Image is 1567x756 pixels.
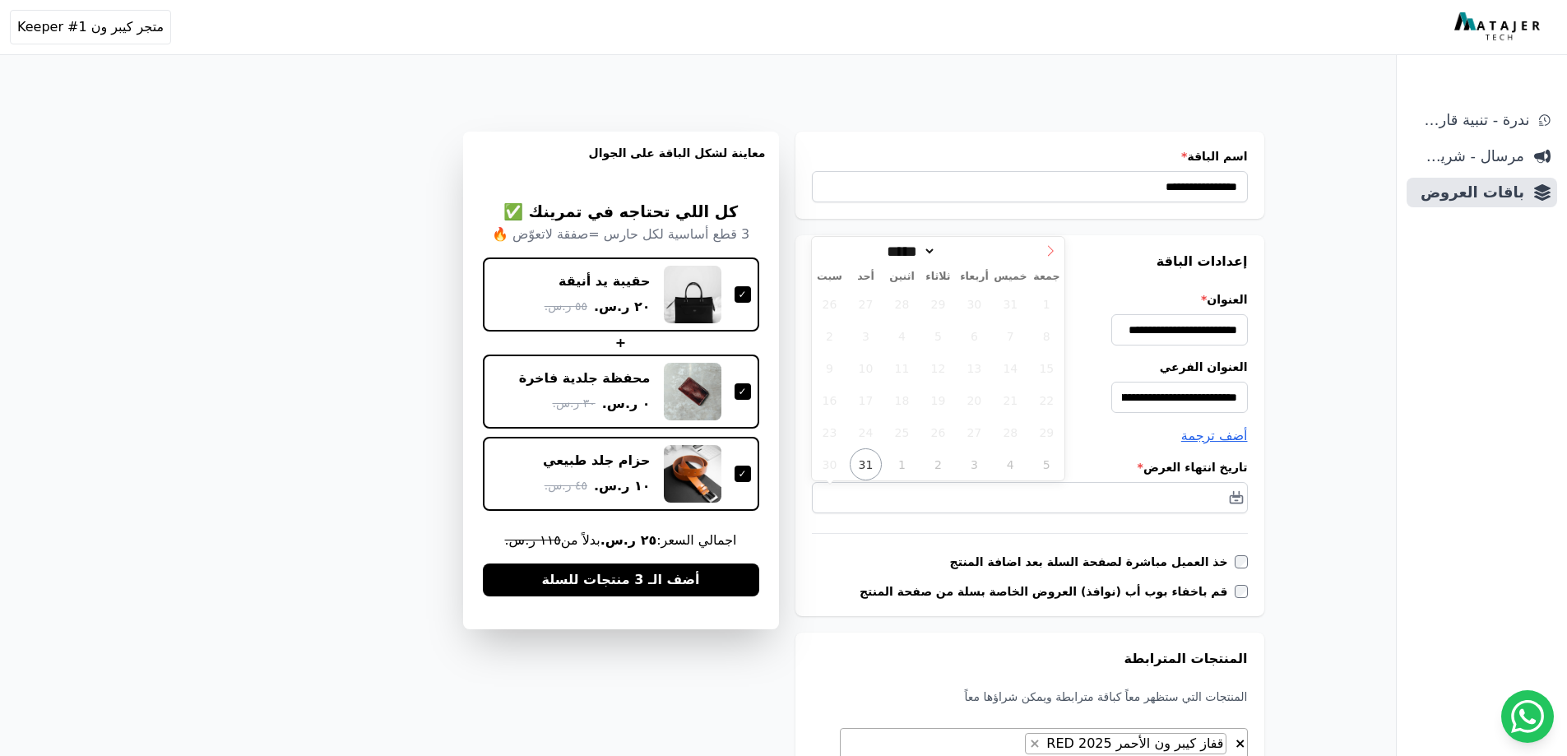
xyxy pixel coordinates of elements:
[476,145,766,181] h3: معاينة لشكل الباقة على الجوال
[994,384,1027,416] span: أغسطس 21, 2025
[886,416,918,448] span: أغسطس 25, 2025
[543,452,651,470] div: حزام جلد طبيعي
[922,384,954,416] span: أغسطس 19, 2025
[950,554,1235,570] label: خذ العميل مباشرة لصفحة السلة بعد اضافة المنتج
[1181,426,1248,446] button: أضف ترجمة
[812,291,1248,308] label: العنوان
[519,369,651,387] div: محفظة جلدية فاخرة
[1031,352,1063,384] span: أغسطس 15, 2025
[814,288,846,320] span: يوليو 26, 2025
[664,445,721,503] img: حزام جلد طبيعي
[994,416,1027,448] span: أغسطس 28, 2025
[958,320,990,352] span: أغسطس 6, 2025
[1031,320,1063,352] span: أغسطس 8, 2025
[956,271,992,282] span: أربعاء
[814,352,846,384] span: أغسطس 9, 2025
[812,459,1248,475] label: تاريخ انتهاء العرض
[1028,271,1064,282] span: جمعة
[17,17,164,37] span: متجر كيبر ون Keeper #1
[994,320,1027,352] span: أغسطس 7, 2025
[664,266,721,323] img: حقيبة يد أنيقة
[812,689,1248,705] p: المنتجات التي ستظهر معاً كباقة مترابطة ويمكن شراؤها معاً
[1234,733,1246,749] button: قم بإزالة كل العناصر
[936,243,995,260] input: سنة
[812,359,1248,375] label: العنوان الفرعي
[860,583,1235,600] label: قم باخفاء بوب أب (نوافذ) العروض الخاصة بسلة من صفحة المنتج
[1031,448,1063,480] span: سبتمبر 5, 2025
[559,272,650,290] div: حقيبة يد أنيقة
[1235,735,1245,751] span: ×
[958,288,990,320] span: يوليو 30, 2025
[958,416,990,448] span: أغسطس 27, 2025
[812,148,1248,165] label: اسم الباقة
[812,649,1248,669] h3: المنتجات المترابطة
[594,476,651,496] span: ١٠ ر.س.
[1025,733,1226,754] li: قفاز كيبر ون الأحمر 2025 RED
[922,320,954,352] span: أغسطس 5, 2025
[1031,416,1063,448] span: أغسطس 29, 2025
[992,271,1028,282] span: خميس
[541,570,699,590] span: أضف الـ 3 منتجات للسلة
[850,352,882,384] span: أغسطس 10, 2025
[922,448,954,480] span: سبتمبر 2, 2025
[850,416,882,448] span: أغسطس 24, 2025
[1042,735,1225,751] span: قفاز كيبر ون الأحمر 2025 RED
[883,271,920,282] span: اثنين
[814,320,846,352] span: أغسطس 2, 2025
[958,352,990,384] span: أغسطس 13, 2025
[886,288,918,320] span: يوليو 28, 2025
[847,271,883,282] span: أحد
[994,448,1027,480] span: سبتمبر 4, 2025
[10,10,171,44] button: متجر كيبر ون Keeper #1
[483,531,759,550] span: اجمالي السعر: بدلاً من
[483,201,759,225] h3: كل اللي تحتاجه في تمرينك ✅
[886,320,918,352] span: أغسطس 4, 2025
[850,384,882,416] span: أغسطس 17, 2025
[812,271,848,282] span: سبت
[958,384,990,416] span: أغسطس 20, 2025
[920,271,956,282] span: ثلاثاء
[1031,288,1063,320] span: أغسطس 1, 2025
[814,384,846,416] span: أغسطس 16, 2025
[994,288,1027,320] span: يوليو 31, 2025
[594,297,651,317] span: ٢٠ ر.س.
[602,394,651,414] span: ٠ ر.س.
[1031,384,1063,416] span: أغسطس 22, 2025
[664,363,721,420] img: محفظة جلدية فاخرة
[1413,109,1529,132] span: ندرة - تنبية قارب علي النفاذ
[922,352,954,384] span: أغسطس 12, 2025
[814,416,846,448] span: أغسطس 23, 2025
[922,416,954,448] span: أغسطس 26, 2025
[545,477,587,494] span: ٤٥ ر.س.
[850,288,882,320] span: يوليو 27, 2025
[505,532,561,548] s: ١١٥ ر.س.
[958,448,990,480] span: سبتمبر 3, 2025
[1454,12,1544,42] img: MatajerTech Logo
[1026,734,1043,754] button: Remove item
[1413,145,1524,168] span: مرسال - شريط دعاية
[886,384,918,416] span: أغسطس 18, 2025
[850,320,882,352] span: أغسطس 3, 2025
[600,532,657,548] b: ٢٥ ر.س.
[1029,735,1040,751] span: ×
[994,352,1027,384] span: أغسطس 14, 2025
[1181,428,1248,443] span: أضف ترجمة
[552,395,595,412] span: ٣٠ ر.س.
[545,298,587,315] span: ٥٥ ر.س.
[881,243,936,260] select: شهر
[1413,181,1524,204] span: باقات العروض
[483,333,759,353] div: +
[850,448,882,480] span: أغسطس 31, 2025
[886,448,918,480] span: سبتمبر 1, 2025
[483,225,759,244] p: 3 قطع أساسية لكل حارس =صفقة لاتعوّض 🔥
[483,564,759,596] button: أضف الـ 3 منتجات للسلة
[814,448,846,480] span: أغسطس 30, 2025
[922,288,954,320] span: يوليو 29, 2025
[886,352,918,384] span: أغسطس 11, 2025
